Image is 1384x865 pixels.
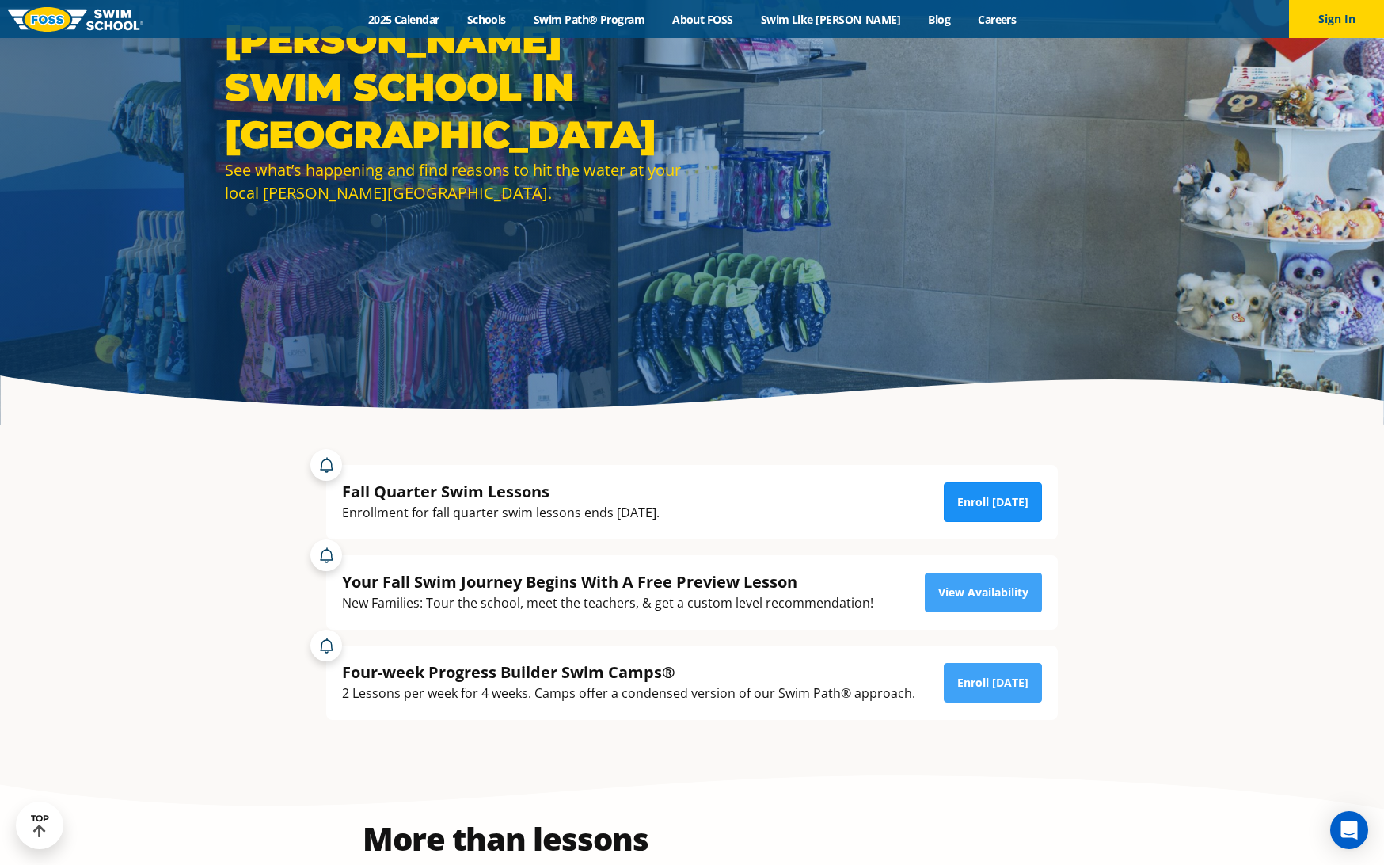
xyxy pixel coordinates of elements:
[964,12,1030,27] a: Careers
[342,683,915,704] div: 2 Lessons per week for 4 weeks. Camps offer a condensed version of our Swim Path® approach.
[31,814,49,838] div: TOP
[326,823,684,855] h2: More than lessons
[944,663,1042,703] a: Enroll [DATE]
[354,12,453,27] a: 2025 Calendar
[1330,811,1368,849] div: Open Intercom Messenger
[8,7,143,32] img: FOSS Swim School Logo
[342,481,660,502] div: Fall Quarter Swim Lessons
[747,12,914,27] a: Swim Like [PERSON_NAME]
[342,502,660,524] div: Enrollment for fall quarter swim lessons ends [DATE].
[225,158,684,204] div: See what’s happening and find reasons to hit the water at your local [PERSON_NAME][GEOGRAPHIC_DATA].
[914,12,964,27] a: Blog
[342,593,873,614] div: New Families: Tour the school, meet the teachers, & get a custom level recommendation!
[519,12,658,27] a: Swim Path® Program
[342,661,915,683] div: Four-week Progress Builder Swim Camps®
[925,573,1042,612] a: View Availability
[225,16,684,158] h1: [PERSON_NAME] Swim School in [GEOGRAPHIC_DATA]
[342,571,873,593] div: Your Fall Swim Journey Begins With A Free Preview Lesson
[944,482,1042,522] a: Enroll [DATE]
[659,12,747,27] a: About FOSS
[453,12,519,27] a: Schools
